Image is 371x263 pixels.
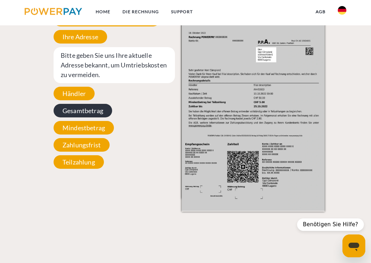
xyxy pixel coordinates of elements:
a: agb [310,5,332,18]
a: SUPPORT [165,5,199,18]
span: Ihre Adresse [54,30,107,44]
span: Händler [54,87,95,100]
img: de [338,6,346,15]
span: Teilzahlung [54,155,104,169]
img: mask_2.png [182,9,325,211]
a: DIE RECHNUNG [116,5,165,18]
span: Bitte geben Sie uns Ihre aktuelle Adresse bekannt, um Umtriebskosten zu vermeiden. [54,47,175,83]
span: Mindestbetrag [54,121,114,135]
img: logo-powerpay.svg [25,8,82,15]
span: Zahlungsfrist [54,138,110,152]
div: Benötigen Sie Hilfe? [297,218,364,231]
a: Home [90,5,116,18]
iframe: Schaltfläche zum Öffnen des Messaging-Fensters; Konversation läuft [342,234,365,257]
span: Gesamtbetrag [54,104,112,117]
